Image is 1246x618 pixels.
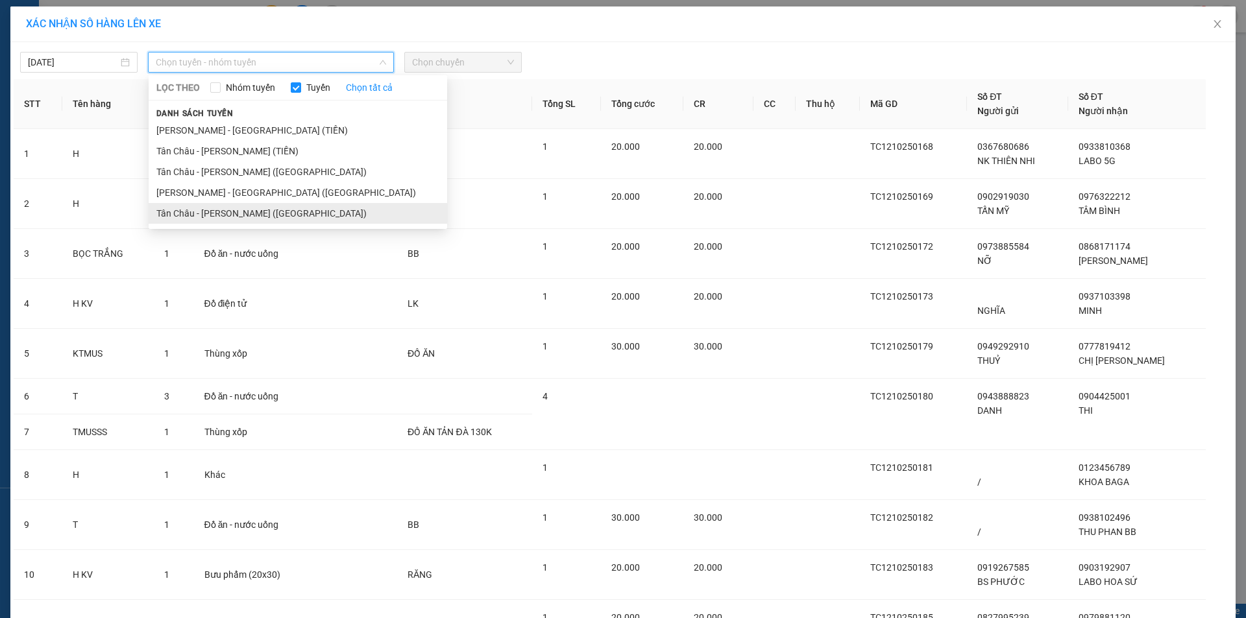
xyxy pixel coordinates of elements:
span: LK [408,298,419,309]
span: NỠ [977,256,992,266]
span: 0777819412 [1079,341,1130,351]
span: 30.000 [611,512,640,523]
th: CR [683,79,753,129]
span: Chọn chuyến [412,53,514,72]
span: TC1210250179 [870,341,933,351]
span: TC1210250173 [870,291,933,302]
span: [PERSON_NAME] [1079,256,1148,266]
td: 5 [14,329,62,379]
th: Ghi chú [397,79,532,129]
th: STT [14,79,62,129]
span: 0937103398 [1079,291,1130,302]
span: THI [1079,405,1093,416]
span: / [977,477,981,487]
span: TC1210250172 [870,241,933,252]
button: Close [1199,6,1236,43]
span: BB [408,248,419,259]
span: 0919267585 [977,562,1029,573]
span: Chọn tuyến - nhóm tuyến [156,53,386,72]
span: 1 [543,291,548,302]
span: TC1210250182 [870,512,933,523]
span: 1 [164,248,169,259]
td: BỌC TRẮNG [62,229,154,279]
span: 1 [543,562,548,573]
a: Chọn tất cả [346,80,393,95]
td: H [62,450,154,500]
td: Đồ ăn - nước uống [194,500,318,550]
span: 0949292910 [977,341,1029,351]
span: 0933810368 [1079,141,1130,152]
span: NK THIÊN NHI [977,156,1035,166]
span: 1 [164,519,169,530]
span: 026 Tản Đà - Lô E, P11, Q5 | [182,93,352,102]
span: 3 [164,391,169,401]
span: 20.000 [611,291,640,302]
span: close [1212,19,1223,29]
span: Tuyến [301,80,336,95]
td: H [62,129,154,179]
td: T [62,500,154,550]
strong: BIÊN NHẬN [152,20,272,46]
span: 0904425001 [1079,391,1130,401]
span: 20.000 [694,191,722,202]
span: BS PHƯỚC [977,576,1025,587]
span: 0973885584 [977,241,1029,252]
span: 30.000 [611,341,640,351]
span: 30.000 [694,512,722,523]
strong: VP Gửi : [5,66,158,78]
span: 0976322212 [1079,191,1130,202]
td: Khác [194,450,318,500]
strong: VP Nhận : [182,77,269,89]
span: ĐỒ ĂN [408,348,435,359]
span: 1 [164,469,169,480]
span: Hotline : 1900 633 622 [18,47,122,60]
td: 9 [14,500,62,550]
span: 1 [543,241,548,252]
li: Tân Châu - [PERSON_NAME] ([GEOGRAPHIC_DATA]) [149,161,447,182]
span: 20.000 [694,291,722,302]
span: 1 [543,341,548,351]
td: TMUSSS [62,414,154,450]
span: Danh sách tuyến [149,108,241,119]
span: 20.000 [694,562,722,573]
span: 1 [543,191,548,202]
span: 20.000 [694,241,722,252]
td: Đồ điện tử [194,279,318,329]
span: 20.000 [611,141,640,152]
span: 1 [164,348,169,359]
span: down [379,58,387,66]
span: 0902919030 [977,191,1029,202]
td: KTMUS [62,329,154,379]
span: Số ĐT [1079,91,1103,102]
span: MINH [1079,305,1102,316]
td: 8 [14,450,62,500]
span: 0943888823 [977,391,1029,401]
span: TẤN MỸ [977,206,1009,216]
span: 0868171174 [1079,241,1130,252]
span: 1 [543,512,548,523]
span: 20.000 [611,562,640,573]
span: TC1210250169 [870,191,933,202]
td: 2 [14,179,62,229]
th: Thu hộ [796,79,860,129]
input: 12/10/2025 [28,55,118,69]
li: [PERSON_NAME] - [GEOGRAPHIC_DATA] (TIỀN) [149,120,447,141]
strong: CÔNG TY TNHH MTV VẬN TẢI [9,6,130,31]
td: Đồ ăn - nước uống [194,229,318,279]
th: Mã GD [860,79,968,129]
td: Bưu phẩm (20x30) [194,550,318,600]
span: 0367680686 [977,141,1029,152]
td: 1 [14,129,62,179]
span: LABO HOA SỨ [1079,576,1138,587]
span: Người nhận [1079,106,1128,116]
td: H [62,179,154,229]
span: [GEOGRAPHIC_DATA] [42,65,158,79]
span: 30.000 [694,341,722,351]
span: 20.000 [694,141,722,152]
td: 10 [14,550,62,600]
span: Nhóm tuyến [221,80,280,95]
span: LỌC THEO [156,80,200,95]
span: TÂM BÌNH [1079,206,1120,216]
li: Tân Châu - [PERSON_NAME] ([GEOGRAPHIC_DATA]) [149,203,447,224]
span: TC1210250180 [870,391,933,401]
